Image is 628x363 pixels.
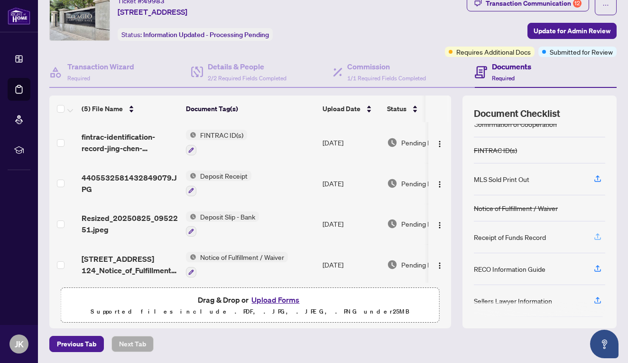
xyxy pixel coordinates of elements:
[401,137,449,148] span: Pending Review
[436,181,443,188] img: Logo
[492,61,531,72] h4: Documents
[474,174,529,184] div: MLS Sold Print Out
[474,296,552,306] div: Sellers Lawyer Information
[387,104,406,114] span: Status
[143,30,269,39] span: Information Updated - Processing Pending
[82,172,178,195] span: 4405532581432849079.JPG
[319,122,383,163] td: [DATE]
[590,330,619,358] button: Open asap
[527,23,617,39] button: Update for Admin Review
[387,259,397,270] img: Document Status
[474,107,560,120] span: Document Checklist
[383,96,464,122] th: Status
[196,252,288,262] span: Notice of Fulfillment / Waiver
[186,211,196,222] img: Status Icon
[249,294,302,306] button: Upload Forms
[456,47,531,57] span: Requires Additional Docs
[319,244,383,285] td: [DATE]
[82,212,178,235] span: Resized_20250825_0952251.jpeg
[492,75,515,82] span: Required
[387,178,397,189] img: Document Status
[186,252,196,262] img: Status Icon
[198,294,302,306] span: Drag & Drop or
[82,104,123,114] span: (5) File Name
[401,178,449,189] span: Pending Review
[436,262,443,269] img: Logo
[436,140,443,148] img: Logo
[387,219,397,229] img: Document Status
[182,96,319,122] th: Document Tag(s)
[602,2,609,9] span: ellipsis
[82,253,178,276] span: [STREET_ADDRESS] 124_Notice_of_Fulfillment_of_Conditions.pdf
[432,257,447,272] button: Logo
[436,221,443,229] img: Logo
[401,259,449,270] span: Pending Review
[57,336,96,352] span: Previous Tab
[49,336,104,352] button: Previous Tab
[196,171,251,181] span: Deposit Receipt
[319,96,383,122] th: Upload Date
[111,336,154,352] button: Next Tab
[474,145,517,155] div: FINTRAC ID(s)
[8,7,30,25] img: logo
[474,119,557,129] div: Confirmation of Cooperation
[67,306,434,317] p: Supported files include .PDF, .JPG, .JPEG, .PNG under 25 MB
[432,135,447,150] button: Logo
[186,171,251,196] button: Status IconDeposit Receipt
[474,264,545,274] div: RECO Information Guide
[186,130,196,140] img: Status Icon
[196,130,247,140] span: FINTRAC ID(s)
[387,137,397,148] img: Document Status
[319,163,383,204] td: [DATE]
[15,337,24,351] span: JK
[534,23,610,38] span: Update for Admin Review
[118,6,187,18] span: [STREET_ADDRESS]
[347,61,426,72] h4: Commission
[67,75,90,82] span: Required
[401,219,449,229] span: Pending Review
[319,204,383,245] td: [DATE]
[347,75,426,82] span: 1/1 Required Fields Completed
[323,104,360,114] span: Upload Date
[474,203,558,213] div: Notice of Fulfillment / Waiver
[61,288,439,323] span: Drag & Drop orUpload FormsSupported files include .PDF, .JPG, .JPEG, .PNG under25MB
[118,28,273,41] div: Status:
[67,61,134,72] h4: Transaction Wizard
[208,75,286,82] span: 2/2 Required Fields Completed
[432,176,447,191] button: Logo
[550,47,613,57] span: Submitted for Review
[208,61,286,72] h4: Details & People
[196,211,259,222] span: Deposit Slip - Bank
[186,211,259,237] button: Status IconDeposit Slip - Bank
[432,216,447,231] button: Logo
[186,130,247,155] button: Status IconFINTRAC ID(s)
[474,232,546,242] div: Receipt of Funds Record
[78,96,182,122] th: (5) File Name
[82,131,178,154] span: fintrac-identification-record-jing-chen-20250901-072238.pdf
[186,252,288,277] button: Status IconNotice of Fulfillment / Waiver
[186,171,196,181] img: Status Icon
